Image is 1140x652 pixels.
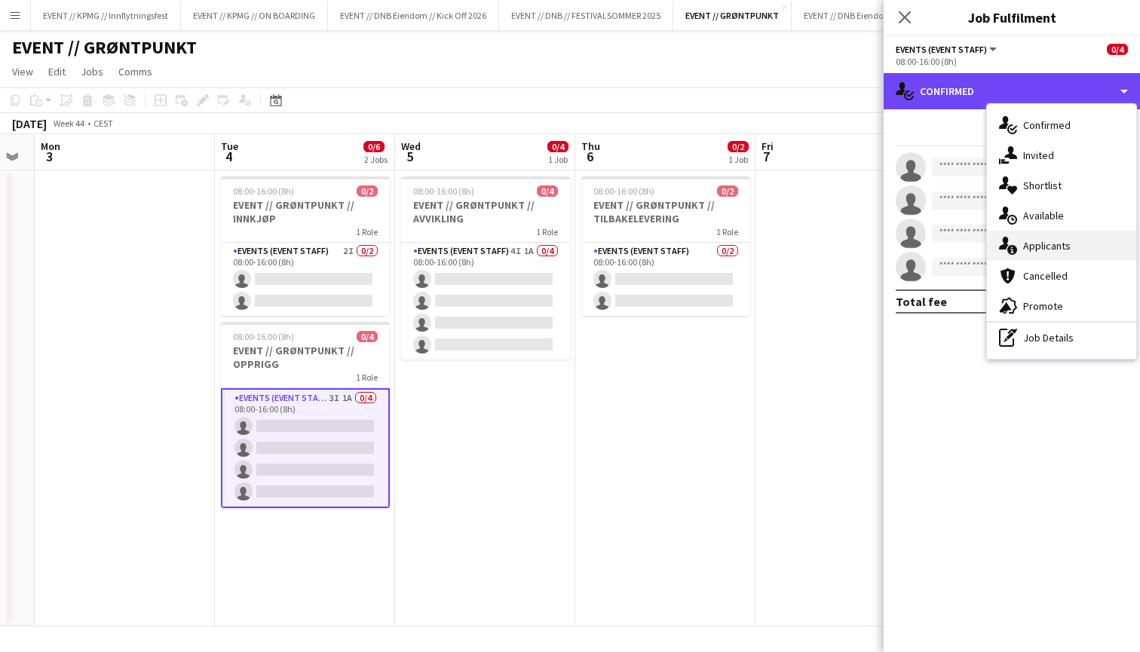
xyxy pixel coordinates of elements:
a: View [6,62,39,81]
button: Events (Event Staff) [896,44,999,55]
button: EVENT // DNB // FESTIVALSOMMER 2025 [499,1,673,30]
span: 0/6 [363,141,385,152]
span: 6 [579,148,600,165]
app-job-card: 08:00-16:00 (8h)0/2EVENT // GRØNTPUNKT // INNKJØP1 RoleEvents (Event Staff)2I0/208:00-16:00 (8h) [221,176,390,316]
div: 08:00-16:00 (8h) [896,56,1128,67]
button: EVENT // DNB Eiendom // Kick Off 2026 [328,1,499,30]
div: 1 Job [728,154,748,165]
div: Invited [987,140,1136,170]
div: Confirmed [884,73,1140,109]
span: Jobs [81,65,103,78]
div: Applicants [987,231,1136,261]
h1: EVENT // GRØNTPUNKT [12,36,197,59]
span: 0/2 [717,185,738,197]
app-job-card: 08:00-16:00 (8h)0/2EVENT // GRØNTPUNKT // TILBAKELEVERING1 RoleEvents (Event Staff)0/208:00-16:00... [581,176,750,316]
h3: EVENT // GRØNTPUNKT // OPPRIGG [221,344,390,371]
div: Cancelled [987,261,1136,291]
div: [DATE] [12,116,47,131]
span: 0/2 [357,185,378,197]
span: 0/4 [1107,44,1128,55]
app-card-role: Events (Event Staff)0/208:00-16:00 (8h) [581,243,750,316]
h3: EVENT // GRØNTPUNKT // TILBAKELEVERING [581,198,750,225]
div: Shortlist [987,170,1136,200]
span: 1 Role [536,226,558,237]
a: Edit [42,62,72,81]
button: EVENT // KPMG // Innflytningsfest [31,1,181,30]
span: 08:00-16:00 (8h) [413,185,474,197]
h3: EVENT // GRØNTPUNKT // INNKJØP [221,198,390,225]
span: 4 [219,148,238,165]
span: Edit [48,65,66,78]
div: Available [987,200,1136,231]
div: 1 Job [548,154,568,165]
h3: Job Fulfilment [884,8,1140,27]
div: Promote [987,291,1136,321]
span: 7 [759,148,774,165]
span: 0/2 [728,141,749,152]
span: Fri [762,139,774,153]
span: 0/4 [537,185,558,197]
span: Week 44 [50,118,87,129]
span: 5 [399,148,421,165]
span: View [12,65,33,78]
app-card-role: Events (Event Staff)2I0/208:00-16:00 (8h) [221,243,390,316]
span: 3 [38,148,60,165]
span: 1 Role [356,226,378,237]
app-card-role: Events (Event Staff)3I1A0/408:00-16:00 (8h) [221,388,390,508]
div: Total fee [896,294,947,309]
h3: EVENT // GRØNTPUNKT // AVVIKLING [401,198,570,225]
span: Events (Event Staff) [896,44,987,55]
div: Job Details [987,323,1136,353]
span: 1 Role [716,226,738,237]
span: Wed [401,139,421,153]
button: EVENT // DNB Eiendom // Kick Off [792,1,943,30]
a: Jobs [75,62,109,81]
span: Tue [221,139,238,153]
span: Mon [41,139,60,153]
div: 2 Jobs [364,154,388,165]
app-card-role: Events (Event Staff)4I1A0/408:00-16:00 (8h) [401,243,570,360]
a: Comms [112,62,158,81]
app-job-card: 08:00-16:00 (8h)0/4EVENT // GRØNTPUNKT // AVVIKLING1 RoleEvents (Event Staff)4I1A0/408:00-16:00 (8h) [401,176,570,360]
span: 08:00-16:00 (8h) [233,331,294,342]
button: EVENT // GRØNTPUNKT [673,1,792,30]
span: Comms [118,65,152,78]
span: 0/4 [547,141,568,152]
span: 08:00-16:00 (8h) [233,185,294,197]
span: 08:00-16:00 (8h) [593,185,654,197]
div: Confirmed [987,110,1136,140]
span: 1 Role [356,372,378,383]
div: CEST [93,118,113,129]
span: Thu [581,139,600,153]
button: EVENT // KPMG // ON BOARDING [181,1,328,30]
app-job-card: 08:00-16:00 (8h)0/4EVENT // GRØNTPUNKT // OPPRIGG1 RoleEvents (Event Staff)3I1A0/408:00-16:00 (8h) [221,322,390,508]
span: 0/4 [357,331,378,342]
